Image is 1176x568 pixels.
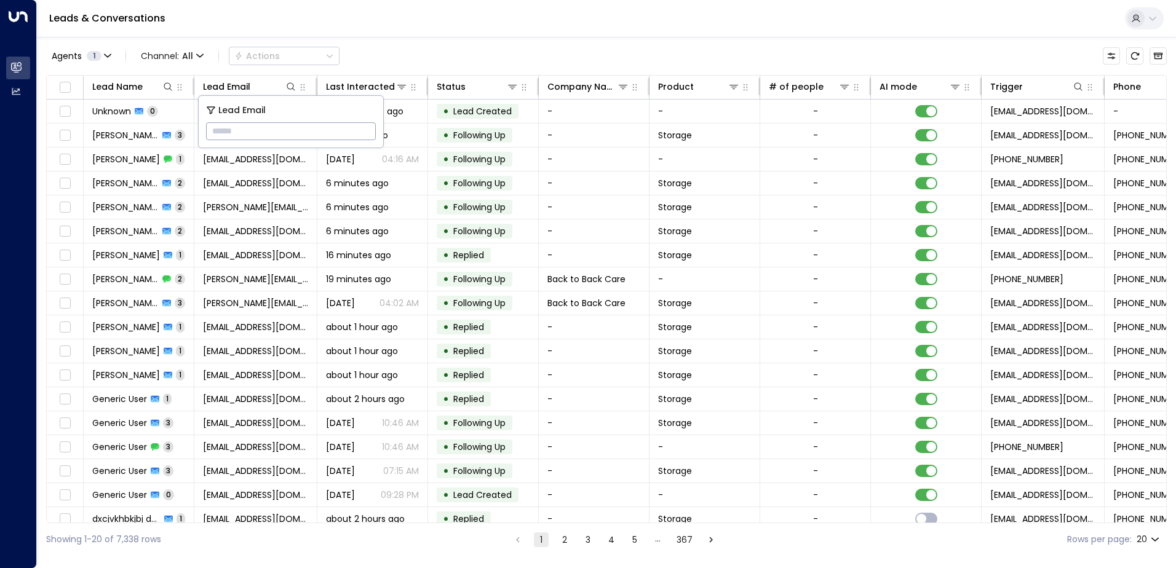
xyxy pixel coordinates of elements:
[326,249,391,261] span: 16 minutes ago
[437,79,518,94] div: Status
[92,225,159,237] span: m j
[813,249,818,261] div: -
[443,436,449,457] div: •
[57,463,73,479] span: Toggle select row
[87,51,101,61] span: 1
[1126,47,1143,65] span: Refresh
[539,100,650,123] td: -
[547,79,629,94] div: Company Name
[175,274,185,284] span: 2
[539,148,650,171] td: -
[658,345,692,357] span: Storage
[92,393,147,405] span: Generic User
[539,363,650,387] td: -
[92,417,147,429] span: Generic User
[453,297,506,309] span: Following Up
[1137,531,1162,548] div: 20
[453,513,484,525] span: Replied
[658,225,692,237] span: Storage
[813,369,818,381] div: -
[813,201,818,213] div: -
[163,465,173,476] span: 3
[990,321,1095,333] span: leads@space-station.co.uk
[453,489,512,501] span: Lead Created
[163,393,172,404] span: 1
[326,513,405,525] span: about 2 hours ago
[203,441,308,453] span: genericuser1950@gmail.com
[382,153,419,165] p: 04:16 AM
[92,153,160,165] span: David Brassil
[326,489,355,501] span: Jul 29, 2025
[453,369,484,381] span: Replied
[581,532,595,547] button: Go to page 3
[443,389,449,409] div: •
[175,178,185,188] span: 2
[203,225,308,237] span: billsbills@gmail.com
[175,130,185,140] span: 3
[990,177,1095,189] span: leads@space-station.co.uk
[326,79,408,94] div: Last Interacted
[453,465,506,477] span: Following Up
[136,47,209,65] span: Channel:
[443,484,449,505] div: •
[534,532,549,547] button: page 1
[175,202,185,212] span: 2
[57,511,73,527] span: Toggle select row
[651,532,665,547] div: …
[203,201,308,213] span: richard_carey@btinternet.com
[443,221,449,242] div: •
[547,297,626,309] span: Back to Back Care
[990,225,1095,237] span: leads@space-station.co.uk
[92,489,147,501] span: Generic User
[443,460,449,481] div: •
[57,152,73,167] span: Toggle select row
[326,345,398,357] span: about 1 hour ago
[453,417,506,429] span: Following Up
[990,465,1095,477] span: leads@space-station.co.uk
[539,411,650,435] td: -
[453,225,506,237] span: Following Up
[650,148,760,171] td: -
[92,105,131,117] span: Unknown
[1103,47,1120,65] button: Customize
[163,417,173,428] span: 3
[990,105,1095,117] span: leads@space-station.co.uk
[539,315,650,339] td: -
[547,79,617,94] div: Company Name
[510,532,719,547] nav: pagination navigation
[813,177,818,189] div: -
[326,79,395,94] div: Last Interacted
[92,465,147,477] span: Generic User
[326,297,355,309] span: Aug 09, 2025
[539,243,650,267] td: -
[326,321,398,333] span: about 1 hour ago
[539,459,650,483] td: -
[813,417,818,429] div: -
[443,317,449,337] div: •
[658,513,692,525] span: Storage
[1067,533,1132,546] label: Rows per page:
[443,269,449,290] div: •
[453,273,506,285] span: Following Up
[453,201,506,213] span: Following Up
[650,483,760,507] td: -
[176,250,185,260] span: 1
[658,79,740,94] div: Product
[658,369,692,381] span: Storage
[1113,79,1141,94] div: Phone
[658,201,692,213] span: Storage
[176,154,185,164] span: 1
[704,532,718,547] button: Go to next page
[539,435,650,459] td: -
[658,297,692,309] span: Storage
[539,483,650,507] td: -
[813,297,818,309] div: -
[203,297,308,309] span: Alvin@backtobackcare.co.uk
[813,489,818,501] div: -
[92,321,160,333] span: Jenny Thompson
[443,149,449,170] div: •
[92,177,159,189] span: M J
[203,79,250,94] div: Lead Email
[57,487,73,503] span: Toggle select row
[990,79,1084,94] div: Trigger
